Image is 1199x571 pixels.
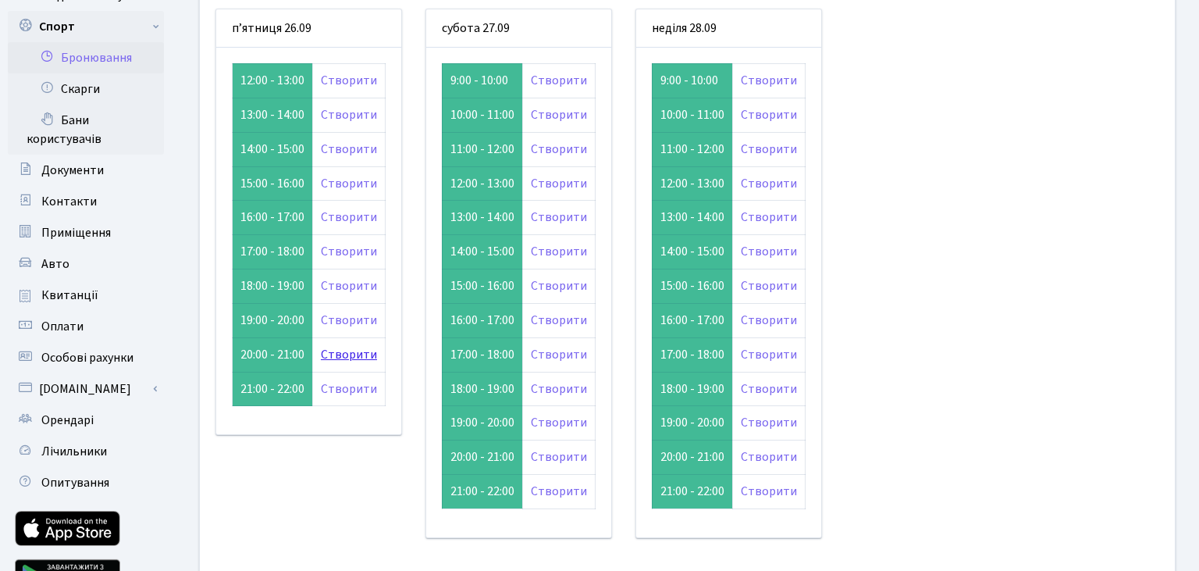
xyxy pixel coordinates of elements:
td: 14:00 - 15:00 [442,235,522,269]
span: Авто [41,255,69,273]
a: Створити [531,380,587,398]
a: Створити [531,243,587,260]
td: 13:00 - 14:00 [652,201,732,235]
a: Створити [741,414,797,431]
a: Бани користувачів [8,105,164,155]
a: Створити [741,277,797,294]
a: Створити [741,72,797,89]
td: 18:00 - 19:00 [652,372,732,406]
a: Спорт [8,11,164,42]
a: Створити [531,106,587,123]
td: 9:00 - 10:00 [652,63,732,98]
a: [DOMAIN_NAME] [8,373,164,405]
a: Створити [321,141,377,158]
a: Створити [531,277,587,294]
a: Створити [741,448,797,466]
td: 11:00 - 12:00 [442,132,522,166]
a: Створити [531,209,587,226]
a: Створити [321,209,377,226]
a: Створити [741,312,797,329]
td: 20:00 - 21:00 [652,441,732,475]
a: Створити [531,448,587,466]
span: Лічильники [41,443,107,460]
td: 12:00 - 13:00 [233,63,313,98]
div: субота 27.09 [426,9,611,48]
td: 15:00 - 16:00 [233,166,313,201]
span: Документи [41,162,104,179]
td: 10:00 - 11:00 [442,98,522,132]
td: 17:00 - 18:00 [442,337,522,372]
td: 13:00 - 14:00 [442,201,522,235]
td: 21:00 - 22:00 [233,372,313,406]
a: Створити [741,209,797,226]
a: Створити [321,72,377,89]
a: Контакти [8,186,164,217]
td: 9:00 - 10:00 [442,63,522,98]
a: Бронювання [8,42,164,73]
td: 20:00 - 21:00 [233,337,313,372]
td: 10:00 - 11:00 [652,98,732,132]
a: Створити [321,346,377,363]
td: 19:00 - 20:00 [442,406,522,441]
a: Створити [531,483,587,500]
span: Особові рахунки [41,349,133,366]
span: Контакти [41,193,97,210]
a: Авто [8,248,164,280]
td: 12:00 - 13:00 [652,166,732,201]
a: Документи [8,155,164,186]
div: п’ятниця 26.09 [216,9,401,48]
a: Особові рахунки [8,342,164,373]
a: Оплати [8,311,164,342]
td: 21:00 - 22:00 [652,475,732,509]
td: 14:00 - 15:00 [233,132,313,166]
span: Орендарі [41,412,94,429]
a: Орендарі [8,405,164,436]
td: 21:00 - 22:00 [442,475,522,509]
span: Квитанції [41,287,98,304]
td: 16:00 - 17:00 [652,303,732,337]
div: неділя 28.09 [636,9,821,48]
td: 16:00 - 17:00 [233,201,313,235]
a: Створити [531,312,587,329]
td: 19:00 - 20:00 [233,303,313,337]
a: Створити [321,175,377,192]
td: 15:00 - 16:00 [652,269,732,304]
a: Створити [741,243,797,260]
td: 18:00 - 19:00 [233,269,313,304]
span: Оплати [41,318,84,335]
td: 17:00 - 18:00 [233,235,313,269]
td: 17:00 - 18:00 [652,337,732,372]
a: Квитанції [8,280,164,311]
td: 18:00 - 19:00 [442,372,522,406]
td: 13:00 - 14:00 [233,98,313,132]
a: Створити [531,72,587,89]
a: Створити [321,312,377,329]
a: Лічильники [8,436,164,467]
a: Створити [531,414,587,431]
a: Створити [321,106,377,123]
td: 16:00 - 17:00 [442,303,522,337]
a: Скарги [8,73,164,105]
a: Створити [741,346,797,363]
td: 19:00 - 20:00 [652,406,732,441]
a: Створити [321,380,377,398]
a: Створити [321,277,377,294]
a: Створити [531,141,587,158]
a: Приміщення [8,217,164,248]
a: Створити [741,106,797,123]
td: 15:00 - 16:00 [442,269,522,304]
a: Створити [741,380,797,398]
a: Створити [741,175,797,192]
a: Створити [741,483,797,500]
a: Створити [741,141,797,158]
td: 12:00 - 13:00 [442,166,522,201]
a: Створити [531,175,587,192]
td: 14:00 - 15:00 [652,235,732,269]
a: Опитування [8,467,164,498]
td: 20:00 - 21:00 [442,441,522,475]
td: 11:00 - 12:00 [652,132,732,166]
a: Створити [321,243,377,260]
a: Створити [531,346,587,363]
span: Приміщення [41,224,111,241]
span: Опитування [41,474,109,491]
